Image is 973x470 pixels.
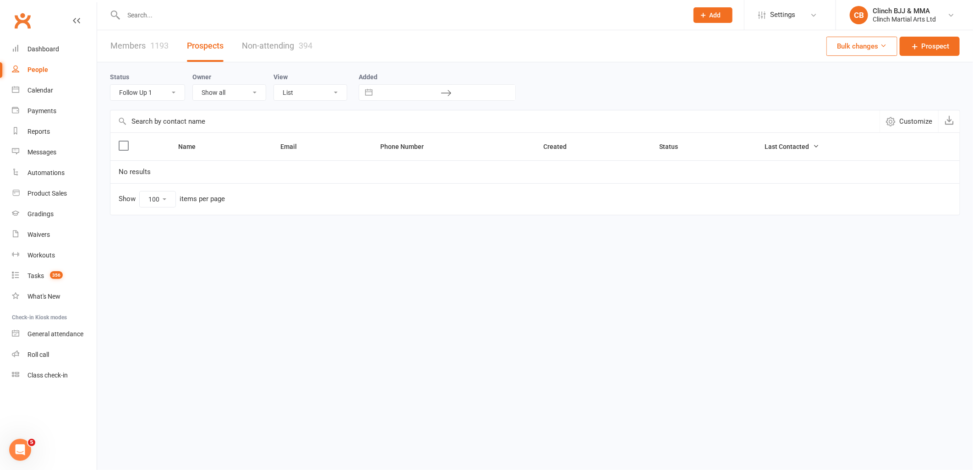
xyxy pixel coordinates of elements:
a: Roll call [12,344,97,365]
a: Prospect [900,37,960,56]
a: Members1193 [110,30,169,62]
a: Waivers [12,224,97,245]
span: Settings [770,5,795,25]
div: Waivers [27,231,50,238]
a: Reports [12,121,97,142]
div: Reports [27,128,50,135]
a: Messages [12,142,97,163]
span: Phone Number [381,143,434,150]
label: View [273,73,288,81]
a: Calendar [12,80,97,101]
div: Show [119,191,225,208]
button: Add [694,7,732,23]
button: Customize [880,110,938,132]
a: Tasks 356 [12,266,97,286]
span: Email [280,143,307,150]
div: Tasks [27,272,44,279]
a: Product Sales [12,183,97,204]
button: Email [280,141,307,152]
div: Automations [27,169,65,176]
a: What's New [12,286,97,307]
span: 5 [28,439,35,446]
label: Status [110,73,129,81]
button: Created [543,141,577,152]
div: Dashboard [27,45,59,53]
a: Workouts [12,245,97,266]
span: Created [543,143,577,150]
div: People [27,66,48,73]
span: Add [710,11,721,19]
span: Status [659,143,688,150]
div: 394 [299,41,312,50]
div: Messages [27,148,56,156]
div: Product Sales [27,190,67,197]
div: Clinch Martial Arts Ltd [873,15,936,23]
a: Automations [12,163,97,183]
button: Name [178,141,206,152]
div: items per page [180,195,225,203]
span: Last Contacted [765,143,819,150]
input: Search by contact name [110,110,880,132]
div: Roll call [27,351,49,358]
button: Status [659,141,688,152]
div: Workouts [27,251,55,259]
a: Non-attending394 [242,30,312,62]
div: 1193 [150,41,169,50]
button: Bulk changes [826,37,897,56]
a: Gradings [12,204,97,224]
span: Prospect [921,41,949,52]
div: Calendar [27,87,53,94]
a: Dashboard [12,39,97,60]
iframe: Intercom live chat [9,439,31,461]
div: What's New [27,293,60,300]
span: 356 [50,271,63,279]
input: Search... [121,9,682,22]
label: Added [359,73,516,81]
span: Name [178,143,206,150]
div: Clinch BJJ & MMA [873,7,936,15]
a: General attendance kiosk mode [12,324,97,344]
span: Customize [899,116,932,127]
td: No results [110,160,960,183]
a: Payments [12,101,97,121]
div: Gradings [27,210,54,218]
a: Prospects [187,30,224,62]
button: Last Contacted [765,141,819,152]
a: Class kiosk mode [12,365,97,386]
div: CB [850,6,868,24]
a: Clubworx [11,9,34,32]
div: General attendance [27,330,83,338]
a: People [12,60,97,80]
label: Owner [192,73,211,81]
div: Class check-in [27,372,68,379]
button: Phone Number [381,141,434,152]
div: Payments [27,107,56,115]
button: Interact with the calendar and add the check-in date for your trip. [361,85,377,100]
